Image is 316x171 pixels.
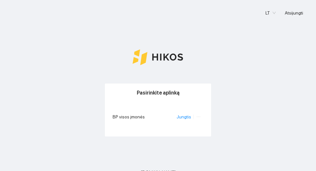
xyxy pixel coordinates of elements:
[113,84,203,102] div: Pasirinkite aplinką
[177,114,191,119] a: Jungtis
[285,9,303,16] span: Atsijungti
[196,115,201,119] span: ellipsis
[280,8,308,18] button: Atsijungti
[113,109,203,124] li: BP visos įmonės
[265,8,276,18] span: LT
